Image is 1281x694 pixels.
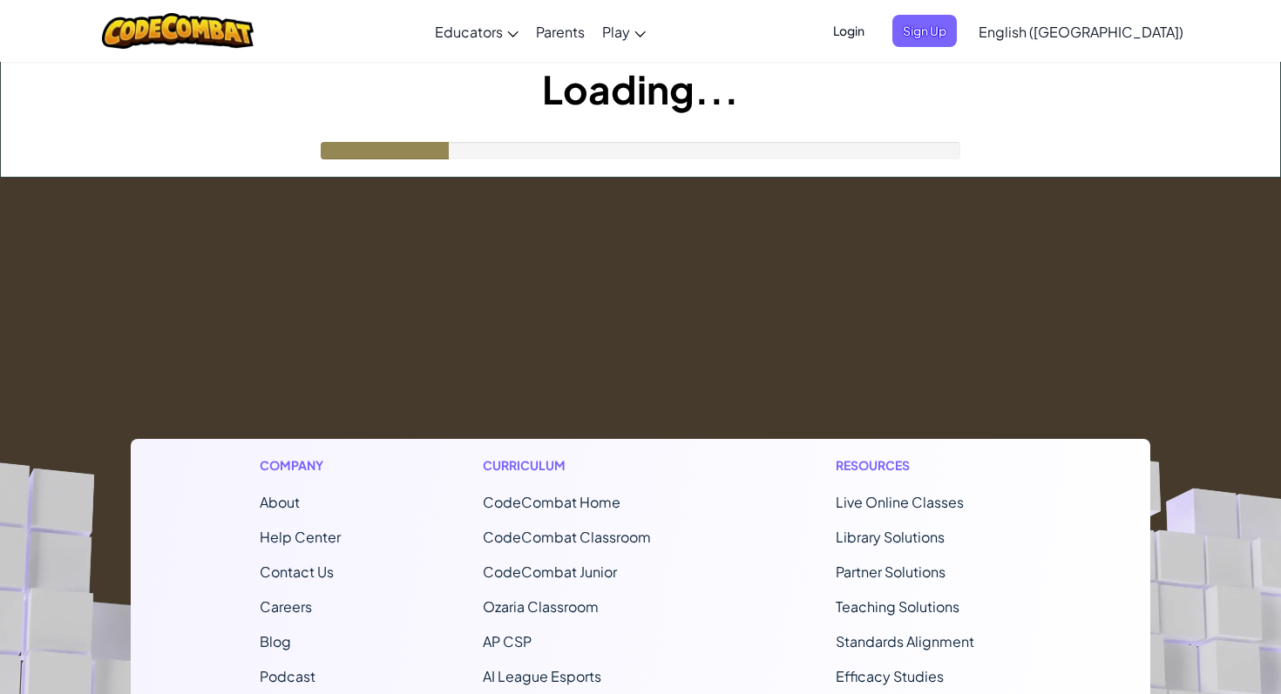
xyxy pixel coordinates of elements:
a: CodeCombat Junior [483,563,617,581]
a: Educators [426,8,527,55]
a: Help Center [260,528,341,546]
a: English ([GEOGRAPHIC_DATA]) [970,8,1192,55]
a: CodeCombat Classroom [483,528,651,546]
a: Ozaria Classroom [483,597,599,616]
a: About [260,493,300,511]
button: Sign Up [892,15,957,47]
a: Teaching Solutions [836,597,959,616]
span: Contact Us [260,563,334,581]
a: AP CSP [483,632,532,650]
span: Play [602,23,630,41]
a: Efficacy Studies [836,667,944,685]
h1: Curriculum [483,456,694,475]
span: Educators [435,23,503,41]
a: Library Solutions [836,528,945,546]
img: CodeCombat logo [102,13,254,49]
h1: Company [260,456,341,475]
span: CodeCombat Home [483,493,620,511]
h1: Loading... [1,62,1280,116]
a: Standards Alignment [836,632,974,650]
a: AI League Esports [483,667,601,685]
a: Live Online Classes [836,493,964,511]
a: Partner Solutions [836,563,945,581]
a: Podcast [260,667,315,685]
button: Login [823,15,875,47]
a: Blog [260,632,291,650]
span: English ([GEOGRAPHIC_DATA]) [979,23,1183,41]
a: Parents [527,8,593,55]
a: Careers [260,597,312,616]
a: Play [593,8,654,55]
h1: Resources [836,456,1021,475]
